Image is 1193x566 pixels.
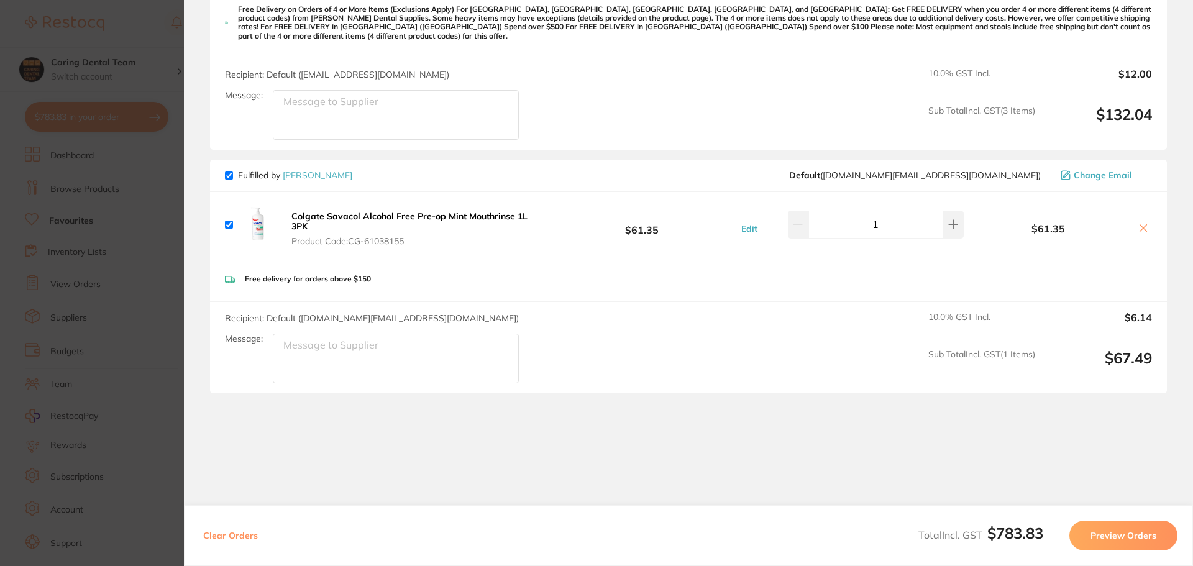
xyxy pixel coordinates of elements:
button: Change Email [1057,170,1152,181]
span: Total Incl. GST [918,529,1043,541]
b: $61.35 [549,213,734,236]
output: $67.49 [1045,349,1152,383]
p: Free delivery for orders above $150 [245,275,371,283]
button: Preview Orders [1069,521,1177,550]
b: $783.83 [987,524,1043,542]
span: Change Email [1074,170,1132,180]
label: Message: [225,334,263,344]
p: Free Delivery on Orders of 4 or More Items (Exclusions Apply) For [GEOGRAPHIC_DATA], [GEOGRAPHIC_... [238,5,1152,41]
span: Sub Total Incl. GST ( 3 Items) [928,106,1035,140]
span: Recipient: Default ( [DOMAIN_NAME][EMAIL_ADDRESS][DOMAIN_NAME] ) [225,313,519,324]
span: 10.0 % GST Incl. [928,68,1035,96]
b: Colgate Savacol Alcohol Free Pre-op Mint Mouthrinse 1L 3PK [291,211,528,232]
output: $132.04 [1045,106,1152,140]
span: Recipient: Default ( [EMAIL_ADDRESS][DOMAIN_NAME] ) [225,69,449,80]
span: Product Code: CG-61038155 [291,236,546,246]
a: [PERSON_NAME] [283,170,352,181]
b: $61.35 [967,223,1130,234]
button: Clear Orders [199,521,262,550]
output: $6.14 [1045,312,1152,339]
span: Sub Total Incl. GST ( 1 Items) [928,349,1035,383]
span: 10.0 % GST Incl. [928,312,1035,339]
img: c2RmaGozcQ [238,204,278,244]
p: Fulfilled by [238,170,352,180]
span: customer.care@henryschein.com.au [789,170,1041,180]
button: Edit [738,223,761,234]
b: Default [789,170,820,181]
label: Message: [225,90,263,101]
output: $12.00 [1045,68,1152,96]
button: Colgate Savacol Alcohol Free Pre-op Mint Mouthrinse 1L 3PK Product Code:CG-61038155 [288,211,549,247]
